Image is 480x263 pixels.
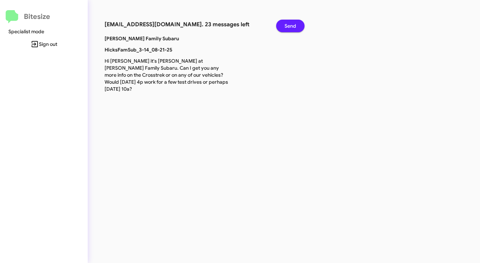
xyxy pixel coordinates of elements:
b: [PERSON_NAME] Family Subaru [105,35,179,42]
p: Hi [PERSON_NAME] it's [PERSON_NAME] at [PERSON_NAME] Family Subaru. Can I get you any more info o... [99,57,236,92]
button: Send [276,20,305,32]
span: Send [285,20,296,32]
span: Sign out [6,38,82,50]
a: Bitesize [6,10,50,23]
h3: [EMAIL_ADDRESS][DOMAIN_NAME]. 23 messages left [105,20,266,29]
b: HicksFamSub_3-14_08-21-25 [105,47,172,53]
